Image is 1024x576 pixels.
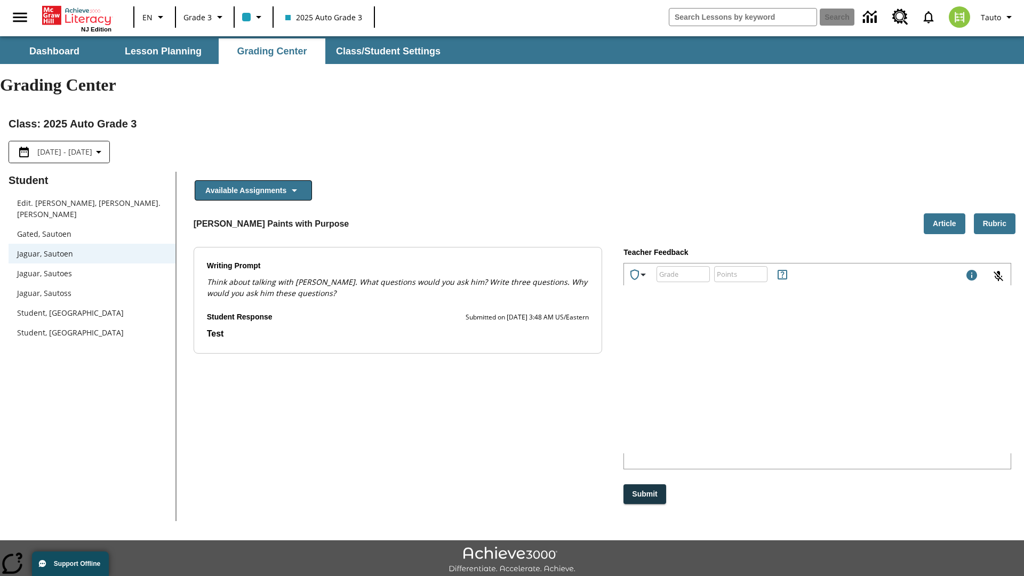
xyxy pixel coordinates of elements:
[183,12,212,23] span: Grade 3
[949,6,970,28] img: avatar image
[714,266,767,282] div: Points: Must be equal to or less than 25.
[657,266,710,282] div: Grade: Letters, numbers, %, + and - are allowed.
[977,7,1020,27] button: Profile/Settings
[9,115,1015,132] h2: Class : 2025 Auto Grade 3
[986,263,1011,289] button: Click to activate and allow voice recognition
[17,287,167,299] span: Jaguar, Sautoss
[37,146,92,157] span: [DATE] - [DATE]
[886,3,915,31] a: Resource Center, Will open in new tab
[138,7,172,27] button: Language: EN, Select a language
[207,327,589,340] p: Student Response
[9,263,175,283] div: Jaguar, Sautoes
[194,218,349,230] p: [PERSON_NAME] Paints with Purpose
[657,260,710,288] input: Grade: Letters, numbers, %, + and - are allowed.
[207,327,589,340] p: Test
[9,224,175,244] div: Gated, Sautoen
[238,7,269,27] button: Class color is light blue. Change class color
[285,12,362,23] span: 2025 Auto Grade 3
[42,5,111,26] a: Home
[4,2,36,33] button: Open side menu
[17,327,167,338] span: Student, [GEOGRAPHIC_DATA]
[857,3,886,32] a: Data Center
[42,4,111,33] div: Home
[466,312,589,323] p: Submitted on [DATE] 3:48 AM US/Eastern
[110,38,217,64] button: Lesson Planning
[981,12,1001,23] span: Tauto
[179,7,230,27] button: Grade: Grade 3, Select a grade
[13,146,105,158] button: Select the date range menu item
[17,228,167,239] span: Gated, Sautoen
[915,3,942,31] a: Notifications
[17,307,167,318] span: Student, [GEOGRAPHIC_DATA]
[449,547,575,574] img: Achieve3000 Differentiate Accelerate Achieve
[669,9,817,26] input: search field
[9,172,175,189] p: Student
[207,311,273,323] p: Student Response
[32,551,109,576] button: Support Offline
[9,283,175,303] div: Jaguar, Sautoss
[207,260,589,272] p: Writing Prompt
[17,197,167,220] span: Edit. [PERSON_NAME], [PERSON_NAME]. [PERSON_NAME]
[965,269,978,284] div: Maximum 1000 characters Press Escape to exit toolbar and use left and right arrow keys to access ...
[623,484,666,504] button: Submit
[942,3,977,31] button: Select a new avatar
[9,244,175,263] div: Jaguar, Sautoen
[142,12,153,23] span: EN
[624,264,654,285] button: Achievements
[974,213,1015,234] button: Rubric, Will open in new tab
[207,276,589,299] div: Think about talking with [PERSON_NAME]. What questions would you ask him? Write three questions. ...
[9,303,175,323] div: Student, [GEOGRAPHIC_DATA]
[9,193,175,224] div: Edit. [PERSON_NAME], [PERSON_NAME]. [PERSON_NAME]
[327,38,449,64] button: Class/Student Settings
[9,323,175,342] div: Student, [GEOGRAPHIC_DATA]
[92,146,105,158] svg: Collapse Date Range Filter
[623,247,1011,259] p: Teacher Feedback
[1,38,108,64] button: Dashboard
[195,180,312,201] button: Available Assignments
[17,248,167,259] span: Jaguar, Sautoen
[714,260,767,288] input: Points: Must be equal to or less than 25.
[924,213,965,234] button: Article, Will open in new tab
[81,26,111,33] span: NJ Edition
[772,264,793,285] button: Rules for Earning Points and Achievements, Will open in new tab
[54,560,100,567] span: Support Offline
[17,268,167,279] span: Jaguar, Sautoes
[219,38,325,64] button: Grading Center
